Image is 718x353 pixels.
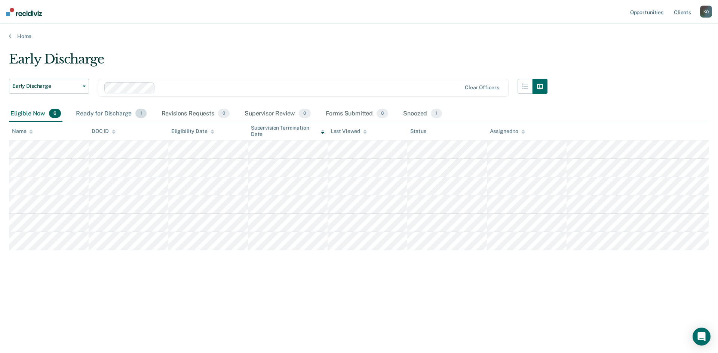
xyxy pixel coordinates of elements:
div: Last Viewed [331,128,367,134]
span: 0 [218,109,230,118]
div: Supervisor Review0 [243,106,312,122]
div: Name [12,128,33,134]
div: Supervision Termination Date [251,125,325,137]
div: Status [410,128,426,134]
div: Snoozed1 [402,106,443,122]
div: Ready for Discharge1 [74,106,148,122]
div: Eligible Now6 [9,106,62,122]
div: Forms Submitted0 [324,106,390,122]
div: Assigned to [490,128,525,134]
div: Early Discharge [9,52,547,73]
div: Clear officers [465,84,499,91]
span: 0 [299,109,310,118]
div: Open Intercom Messenger [693,328,711,346]
span: 0 [377,109,388,118]
span: 6 [49,109,61,118]
button: Early Discharge [9,79,89,94]
div: K O [700,6,712,18]
a: Home [9,33,709,40]
button: KO [700,6,712,18]
span: Early Discharge [12,83,80,89]
span: 1 [431,109,442,118]
div: Revisions Requests0 [160,106,231,122]
img: Recidiviz [6,8,42,16]
span: 1 [135,109,146,118]
div: DOC ID [92,128,116,134]
div: Eligibility Date [171,128,214,134]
